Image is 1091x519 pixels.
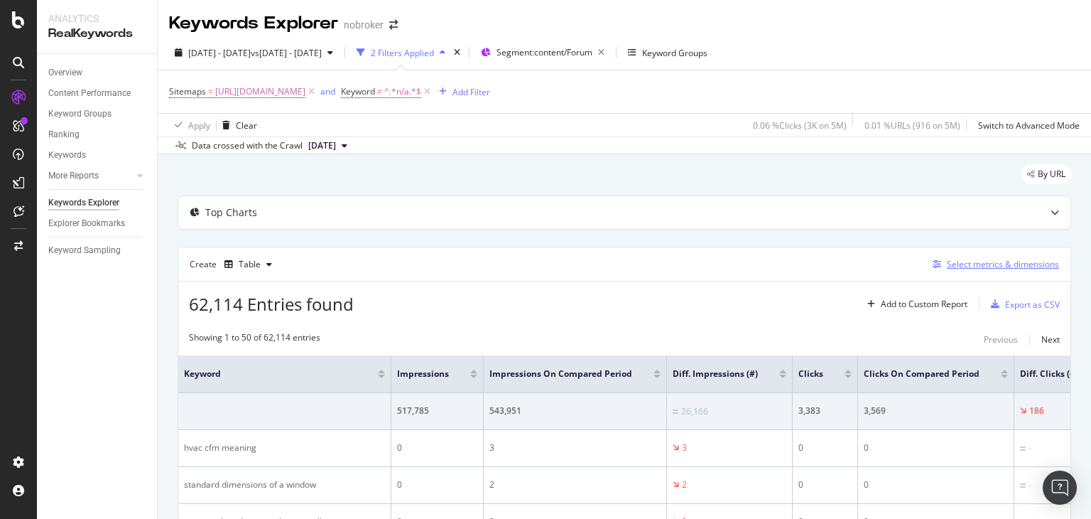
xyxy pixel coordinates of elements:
[681,405,708,418] div: 26,166
[1041,331,1060,348] button: Next
[1020,368,1078,380] span: Diff. Clicks (#)
[371,47,434,59] div: 2 Filters Applied
[798,368,823,380] span: Clicks
[48,127,147,142] a: Ranking
[48,86,147,101] a: Content Performance
[864,368,979,380] span: Clicks On Compared Period
[397,405,477,417] div: 517,785
[48,107,112,122] div: Keyword Groups
[351,41,451,64] button: 2 Filters Applied
[489,405,661,417] div: 543,951
[397,368,449,380] span: Impressions
[798,442,852,454] div: 0
[308,139,336,152] span: 2025 Aug. 4th
[1020,446,1026,451] img: Equal
[881,300,967,309] div: Add to Custom Report
[169,41,339,64] button: [DATE] - [DATE]vs[DATE] - [DATE]
[48,26,146,42] div: RealKeywords
[239,260,261,269] div: Table
[496,46,592,58] span: Segment: content/Forum
[169,85,206,97] span: Sitemaps
[48,11,146,26] div: Analytics
[862,293,967,316] button: Add to Custom Report
[377,85,382,97] span: ≠
[320,85,335,97] div: and
[188,47,251,59] span: [DATE] - [DATE]
[864,442,1008,454] div: 0
[48,216,147,231] a: Explorer Bookmarks
[622,41,713,64] button: Keyword Groups
[48,148,86,163] div: Keywords
[798,405,852,417] div: 3,383
[1005,299,1060,311] div: Export as CSV
[219,253,278,276] button: Table
[184,478,385,491] div: standard dimensions of a window
[1029,405,1044,417] div: 186
[489,368,632,380] span: Impressions On Compared Period
[303,137,353,154] button: [DATE]
[642,47,707,59] div: Keyword Groups
[48,86,131,101] div: Content Performance
[1028,442,1031,455] div: -
[452,86,490,98] div: Add Filter
[984,331,1018,348] button: Previous
[169,114,210,137] button: Apply
[190,253,278,276] div: Create
[947,258,1059,270] div: Select metrics & dimensions
[389,20,398,30] div: arrow-right-arrow-left
[985,293,1060,316] button: Export as CSV
[972,114,1080,137] button: Switch to Advanced Mode
[48,196,147,210] a: Keywords Explorer
[48,107,147,122] a: Keyword Groups
[864,119,960,132] div: 0.01 % URLs ( 916 on 5M )
[798,478,852,491] div: 0
[489,442,661,454] div: 3
[433,83,490,100] button: Add Filter
[1028,479,1031,492] div: -
[753,119,847,132] div: 0.06 % Clicks ( 3K on 5M )
[984,333,1018,346] div: Previous
[189,331,320,348] div: Showing 1 to 50 of 62,114 entries
[169,11,338,36] div: Keywords Explorer
[1038,170,1065,178] span: By URL
[48,168,99,183] div: More Reports
[48,168,133,183] a: More Reports
[205,205,257,220] div: Top Charts
[673,368,758,380] span: Diff. Impressions (#)
[489,478,661,491] div: 2
[397,478,477,491] div: 0
[341,85,375,97] span: Keyword
[682,478,687,491] div: 2
[215,82,305,102] span: [URL][DOMAIN_NAME]
[397,442,477,454] div: 0
[208,85,213,97] span: =
[251,47,322,59] span: vs [DATE] - [DATE]
[1043,471,1077,505] div: Open Intercom Messenger
[217,114,257,137] button: Clear
[864,478,1008,491] div: 0
[48,65,147,80] a: Overview
[673,410,678,414] img: Equal
[48,127,80,142] div: Ranking
[1021,164,1071,184] div: legacy label
[864,405,1008,417] div: 3,569
[344,18,384,32] div: nobroker
[184,442,385,454] div: hvac cfm meaning
[48,243,147,258] a: Keyword Sampling
[184,368,357,380] span: Keyword
[927,256,1059,273] button: Select metrics & dimensions
[48,216,125,231] div: Explorer Bookmarks
[189,292,354,316] span: 62,114 Entries found
[48,148,147,163] a: Keywords
[188,119,210,132] div: Apply
[978,119,1080,132] div: Switch to Advanced Mode
[236,119,257,132] div: Clear
[682,442,687,454] div: 3
[1041,333,1060,346] div: Next
[320,85,335,98] button: and
[48,196,119,210] div: Keywords Explorer
[451,46,463,60] div: times
[475,41,610,64] button: Segment:content/Forum
[48,65,82,80] div: Overview
[48,243,121,258] div: Keyword Sampling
